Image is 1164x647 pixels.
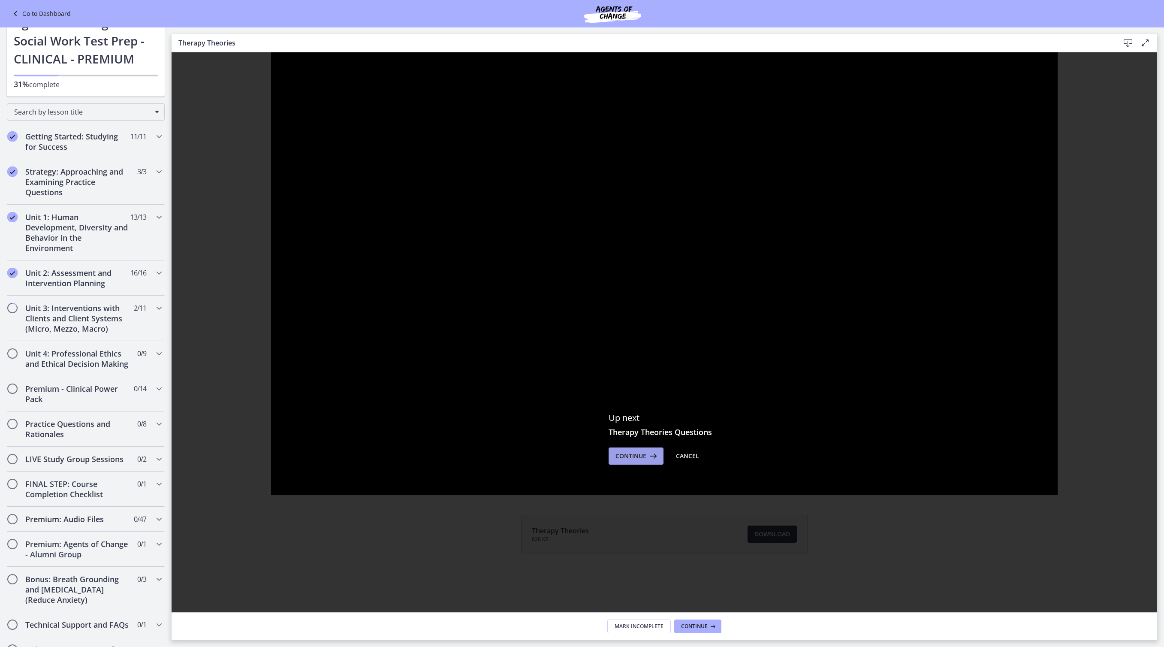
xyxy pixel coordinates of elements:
button: Continue [674,620,721,633]
span: 13 / 13 [130,212,146,222]
span: 0 / 1 [137,479,146,489]
h2: Getting Started: Studying for Success [25,131,130,152]
span: 0 / 8 [137,419,146,429]
span: 2 / 11 [134,303,146,313]
span: 11 / 11 [130,131,146,142]
span: Search by lesson title [14,107,151,117]
h3: Therapy Theories [178,38,1106,48]
span: 3 / 3 [137,166,146,177]
p: Up next [609,412,720,423]
h2: Practice Questions and Rationales [25,419,130,439]
h2: Premium: Audio Files [25,514,130,524]
span: 31% [14,79,29,89]
span: 0 / 2 [137,454,146,464]
span: 0 / 3 [137,574,146,584]
img: Agents of Change [561,3,664,24]
button: Mark Incomplete [607,620,671,633]
div: Search by lesson title [7,103,165,121]
h2: Unit 3: Interventions with Clients and Client Systems (Micro, Mezzo, Macro) [25,303,130,334]
p: complete [14,79,158,90]
i: Completed [7,212,18,222]
i: Completed [7,268,18,278]
div: Cancel [676,451,699,461]
span: Continue [615,451,646,461]
a: Go to Dashboard [10,9,71,19]
span: 0 / 47 [134,514,146,524]
h2: LIVE Study Group Sessions [25,454,130,464]
h2: FINAL STEP: Course Completion Checklist [25,479,130,499]
i: Completed [7,131,18,142]
span: 0 / 14 [134,384,146,394]
h2: Premium - Clinical Power Pack [25,384,130,404]
span: 0 / 9 [137,348,146,359]
h2: Unit 2: Assessment and Intervention Planning [25,268,130,288]
h1: Agents of Change - Social Work Test Prep - CLINICAL - PREMIUM [14,14,158,68]
i: Completed [7,166,18,177]
button: Cancel [669,447,706,465]
h2: Strategy: Approaching and Examining Practice Questions [25,166,130,197]
span: 16 / 16 [130,268,146,278]
h2: Technical Support and FAQs [25,620,130,630]
span: Continue [681,623,708,630]
span: 0 / 1 [137,539,146,549]
h2: Unit 4: Professional Ethics and Ethical Decision Making [25,348,130,369]
h2: Premium: Agents of Change - Alumni Group [25,539,130,559]
h3: Therapy Theories Questions [609,427,720,437]
span: Mark Incomplete [615,623,663,630]
button: Continue [609,447,663,465]
span: 0 / 1 [137,620,146,630]
h2: Bonus: Breath Grounding and [MEDICAL_DATA] (Reduce Anxiety) [25,574,130,605]
h2: Unit 1: Human Development, Diversity and Behavior in the Environment [25,212,130,253]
